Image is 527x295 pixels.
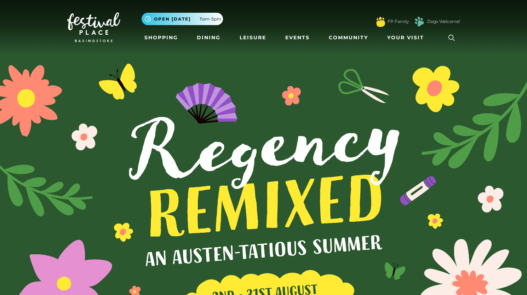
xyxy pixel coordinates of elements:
[142,31,181,44] a: Shopping
[427,18,460,25] a: Dogs Welcome!
[282,31,313,44] a: Events
[154,16,191,22] span: Open [DATE]
[142,13,223,25] button: Open [DATE] 11am-5pm
[387,34,424,41] span: Your Visit
[384,31,430,44] a: Your Visit
[194,31,223,44] a: Dining
[200,16,221,22] span: 11am-5pm
[237,31,269,44] a: Leisure
[67,12,120,42] img: Festival Place Logo
[388,18,409,25] a: FP Family
[326,31,371,44] a: Community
